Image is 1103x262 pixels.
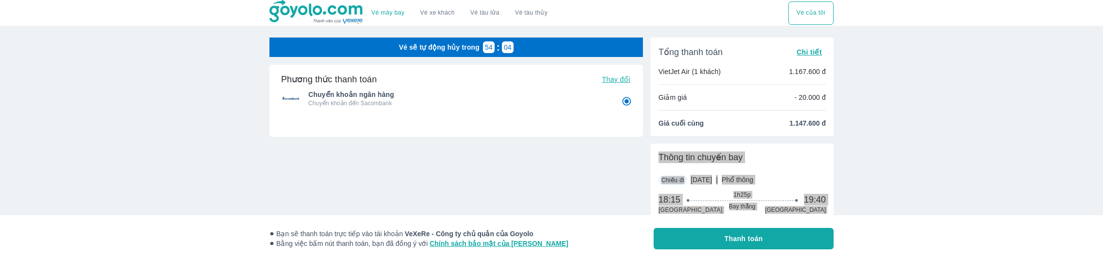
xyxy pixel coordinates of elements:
span: Bằng việc bấm nút thanh toán, bạn đã đồng ý với [269,239,569,248]
span: Bạn sẽ thanh toán trực tiếp vào tài khoản [269,229,569,239]
strong: VeXeRe - Công ty chủ quản của Goyolo [405,230,533,238]
p: Vé sẽ tự động hủy trong [399,42,480,52]
div: choose transportation mode [364,1,555,25]
span: Tổng thanh toán [658,46,723,58]
p: 54 [485,42,493,52]
span: [DATE] [691,175,753,185]
a: Vé tàu lửa [463,1,507,25]
span: Chiều đi [661,177,685,184]
span: | [716,176,718,184]
a: Vé máy bay [372,9,405,17]
span: Chuyển khoản ngân hàng [308,90,608,99]
button: Chi tiết [793,45,826,59]
img: Chuyển khoản ngân hàng [281,93,301,104]
span: Bay thẳng [689,203,796,210]
p: 1.167.600 đ [789,67,826,76]
button: Thanh toán [654,228,834,249]
h6: Phương thức thanh toán [281,74,377,85]
button: Vé của tôi [788,1,834,25]
button: Vé tàu thủy [507,1,555,25]
span: 1.147.600 đ [789,118,826,128]
span: Thay đổi [602,75,630,83]
p: Giảm giá [658,93,687,102]
span: Chi tiết [797,48,822,56]
div: Chuyển khoản ngân hàngChuyển khoản ngân hàngChuyển khoản đến Sacombank [281,87,631,110]
p: - 20.000 đ [794,93,826,102]
p: : [495,42,502,52]
p: VietJet Air (1 khách) [658,67,721,76]
a: Chính sách bảo mật của [PERSON_NAME] [429,240,568,247]
div: choose transportation mode [788,1,834,25]
p: Chuyển khoản đến Sacombank [308,99,608,107]
a: Vé xe khách [420,9,455,17]
span: Phổ thông [722,176,753,184]
button: Thay đổi [598,73,634,86]
span: 18:15 [658,194,689,206]
div: Thông tin chuyến bay [658,151,826,163]
p: 04 [504,42,512,52]
span: Giá cuối cùng [658,118,704,128]
span: 19:40 [804,194,826,206]
span: 1h25p [689,191,796,199]
span: Thanh toán [725,234,763,243]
